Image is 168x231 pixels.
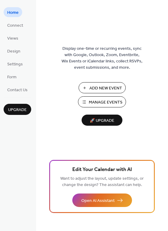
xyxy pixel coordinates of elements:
[8,107,27,113] span: Upgrade
[7,22,23,29] span: Connect
[4,7,22,17] a: Home
[7,48,20,55] span: Design
[82,115,122,126] button: 🚀 Upgrade
[4,59,26,69] a: Settings
[4,72,20,82] a: Form
[60,175,144,189] span: Want to adjust the layout, update settings, or change the design? The assistant can help.
[61,46,142,71] span: Display one-time or recurring events, sync with Google, Outlook, Zoom, Eventbrite, Wix Events or ...
[7,35,18,42] span: Views
[79,82,126,93] button: Add New Event
[7,61,23,67] span: Settings
[81,198,115,204] span: Open AI Assistant
[85,117,119,125] span: 🚀 Upgrade
[89,99,122,106] span: Manage Events
[4,20,27,30] a: Connect
[4,33,22,43] a: Views
[72,193,132,207] button: Open AI Assistant
[7,87,28,93] span: Contact Us
[7,74,16,80] span: Form
[78,96,126,107] button: Manage Events
[72,166,132,174] span: Edit Your Calendar with AI
[4,85,31,94] a: Contact Us
[7,10,19,16] span: Home
[4,46,24,56] a: Design
[89,85,122,91] span: Add New Event
[4,104,31,115] button: Upgrade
